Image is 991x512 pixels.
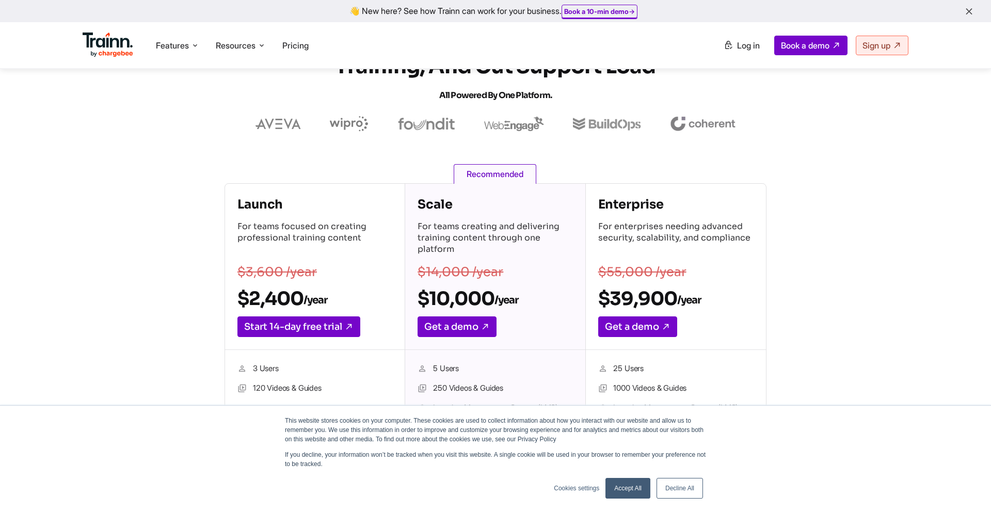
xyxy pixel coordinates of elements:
s: $55,000 /year [598,264,686,280]
p: For enterprises needing advanced security, scalability, and compliance [598,221,754,257]
p: For teams focused on creating professional training content [237,221,392,257]
a: Log in [717,36,766,55]
s: $14,000 /year [418,264,503,280]
span: Learning Management System (LMS) with 100 [PERSON_NAME] [433,402,572,427]
a: Cookies settings [554,484,599,493]
li: 1000 Videos & Guides [598,382,754,395]
p: If you decline, your information won’t be tracked when you visit this website. A single cookie wi... [285,450,706,469]
img: aveva logo [255,119,301,129]
span: Resources [216,40,255,51]
a: Get a demo [418,316,497,337]
img: wipro logo [330,116,369,132]
li: 3 Users [237,362,392,376]
h2: $10,000 [418,287,572,310]
span: Log in [737,40,760,51]
img: webengage logo [484,117,544,131]
img: coherent logo [670,117,736,131]
div: 👋 New here? See how Trainn can work for your business. [6,6,985,16]
span: Book a demo [781,40,829,51]
a: Book a 10-min demo→ [564,7,635,15]
li: 25 Users [598,362,754,376]
a: Pricing [282,40,309,51]
li: 120 Videos & Guides [237,382,392,395]
a: Accept All [605,478,650,499]
h2: $39,900 [598,287,754,310]
h2: $2,400 [237,287,392,310]
span: Learning Management System (LMS) with 250 [PERSON_NAME] [613,402,753,427]
h4: Scale [418,196,572,213]
img: buildops logo [573,118,641,131]
a: Decline All [657,478,703,499]
span: Features [156,40,189,51]
a: Get a demo [598,316,677,337]
sub: /year [303,294,327,307]
img: foundit logo [397,118,455,130]
a: Sign up [856,36,908,55]
sub: /year [677,294,701,307]
li: 5 Users [418,362,572,376]
p: This website stores cookies on your computer. These cookies are used to collect information about... [285,416,706,444]
a: Book a demo [774,36,848,55]
h4: Enterprise [598,196,754,213]
img: Trainn Logo [83,33,133,57]
span: Recommended [454,164,536,184]
span: Sign up [862,40,890,51]
b: Book a 10-min demo [564,7,629,15]
s: $3,600 /year [237,264,317,280]
a: Start 14-day free trial [237,316,360,337]
p: For teams creating and delivering training content through one platform [418,221,572,257]
span: All Powered by One Platform. [439,90,552,101]
li: 250 Videos & Guides [418,382,572,395]
h4: Launch [237,196,392,213]
sub: /year [494,294,518,307]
